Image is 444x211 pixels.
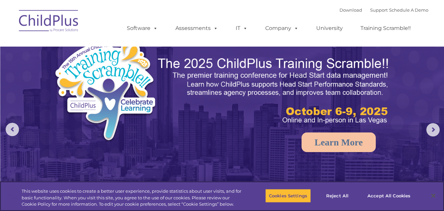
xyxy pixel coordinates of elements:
[310,22,349,35] a: University
[259,22,305,35] a: Company
[339,7,428,13] font: |
[16,5,82,39] img: ChildPlus by Procare Solutions
[426,188,441,203] button: Close
[22,188,244,208] div: This website uses cookies to create a better user experience, provide statistics about user visit...
[302,132,376,152] a: Learn More
[169,22,225,35] a: Assessments
[364,189,414,203] button: Accept All Cookies
[370,7,388,13] a: Support
[354,22,417,35] a: Training Scramble!!
[120,22,164,35] a: Software
[265,189,311,203] button: Cookies Settings
[229,22,254,35] a: IT
[339,7,362,13] a: Download
[389,7,428,13] a: Schedule A Demo
[317,189,358,203] button: Reject All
